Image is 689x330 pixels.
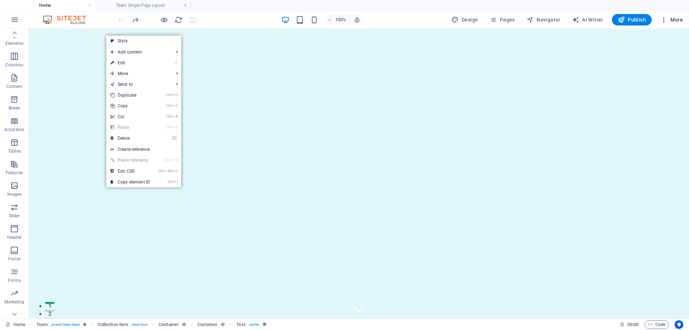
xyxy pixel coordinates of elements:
i: Ctrl [166,103,172,108]
button: 100% [324,15,350,24]
a: CtrlCCopy [106,101,154,111]
span: . preset-team-team [51,320,80,329]
p: Slider [9,213,20,219]
a: CtrlXCut [106,111,154,122]
button: 1 [17,273,25,275]
span: AI Writer [572,16,603,23]
i: ⇧ [172,158,175,162]
span: Click to select. Double-click to edit [36,320,48,329]
span: Design [451,16,478,23]
img: Editor Logo [41,15,95,24]
p: Features [6,170,23,176]
i: C [173,103,178,108]
span: More [660,16,683,23]
a: CtrlAltCEdit CSS [106,166,154,177]
p: Footer [8,256,21,262]
i: Ctrl [166,125,172,130]
button: 3 [17,289,25,291]
h4: Team: Single Page Layout [95,1,191,9]
span: Code [648,320,666,329]
a: Style [106,36,181,46]
i: X [173,114,178,119]
span: Click to select. Double-click to edit [98,320,128,329]
div: Design (Ctrl+Alt+Y) [449,14,481,25]
button: AI Writer [569,14,606,25]
i: This element is bound to a collection [262,322,267,327]
a: CtrlICopy element ID [106,177,154,187]
p: Elements [5,41,24,46]
span: . team-box [131,320,147,329]
a: ⌦Delete [106,133,154,144]
i: C [173,169,178,173]
i: V [173,125,178,130]
button: redo [131,15,140,24]
button: Click here to leave preview mode and continue editing [160,15,168,24]
span: Navigator [526,16,561,23]
a: Send to [106,79,170,90]
h6: 100% [335,15,347,24]
span: Move [106,68,170,79]
span: Add content [106,47,170,57]
span: Pages [489,16,515,23]
p: Images [7,191,22,197]
p: Columns [5,62,23,68]
a: CtrlVPaste [106,122,154,133]
a: Create reference [106,144,181,155]
a: ⏎Edit [106,57,154,68]
p: Forms [8,278,21,283]
i: This element can be bound to a collection field [220,322,225,327]
p: Accordion [4,127,24,133]
button: reload [174,15,183,24]
a: Click to cancel selection. Double-click to open Pages [6,320,25,329]
i: ⌦ [172,136,178,140]
button: Code [645,320,669,329]
i: Ctrl [166,93,172,97]
span: Click to select. Double-click to edit [197,320,217,329]
a: Ctrl⇧VPaste reference [106,155,154,166]
button: More [657,14,686,25]
i: Ctrl [159,169,164,173]
button: 2 [17,281,25,283]
a: CtrlDDuplicate [106,90,154,101]
button: Usercentrics [675,320,683,329]
i: Redo: Add element (Ctrl+Y, ⌘+Y) [131,16,140,24]
span: . center [248,320,260,329]
span: Click to select. Double-click to edit [236,320,245,329]
i: Alt [165,169,172,173]
p: Marketing [4,299,24,305]
i: I [174,180,178,184]
p: Content [6,84,22,89]
span: 00 00 [627,320,638,329]
span: Publish [618,16,646,23]
i: ⏎ [174,60,178,65]
i: On resize automatically adjust zoom level to fit chosen device. [354,17,360,23]
i: Ctrl [165,158,171,162]
p: Tables [8,148,21,154]
i: V [175,158,178,162]
button: Publish [612,14,652,25]
i: Ctrl [168,180,173,184]
button: Design [449,14,481,25]
button: Navigator [524,14,563,25]
i: This element is a customizable preset [83,322,86,326]
nav: breadcrumb [36,320,267,329]
span: Click to select. Double-click to edit [159,320,179,329]
i: This element can be bound to a collection field [182,322,186,327]
p: Header [7,234,22,240]
i: D [173,93,178,97]
h6: Session time [620,320,639,329]
p: Boxes [9,105,20,111]
i: Ctrl [166,114,172,119]
span: : [632,322,633,327]
i: Reload page [174,16,183,24]
button: Pages [487,14,517,25]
